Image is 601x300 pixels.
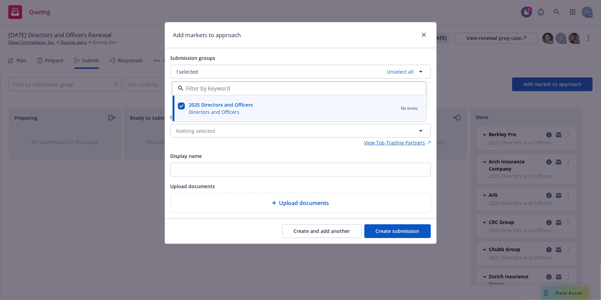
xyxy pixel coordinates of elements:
span: Display name [170,153,202,159]
div: Upload documents [170,193,431,213]
span: Upload documents [170,183,215,190]
button: Nothing selected [170,124,431,138]
button: 1selectedUnselect all [170,65,431,78]
input: Filter by keyword [183,85,412,93]
span: No limits [401,106,418,112]
span: Directors and Officers [189,109,253,116]
a: Unselect all [384,68,414,75]
span: Carrier, program administrator, or wholesaler [170,114,279,120]
a: close [420,31,428,39]
strong: 2025 Directors and Officers [189,102,253,108]
button: Create submission [364,224,431,238]
button: Create and add another [282,224,362,238]
span: Submission groups [170,55,216,61]
h1: Add markets to approach [173,31,241,40]
span: Nothing selected [176,127,216,135]
span: Upload documents [279,199,329,207]
span: 1 selected [176,68,198,75]
a: View Top Trading Partners [364,139,431,146]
